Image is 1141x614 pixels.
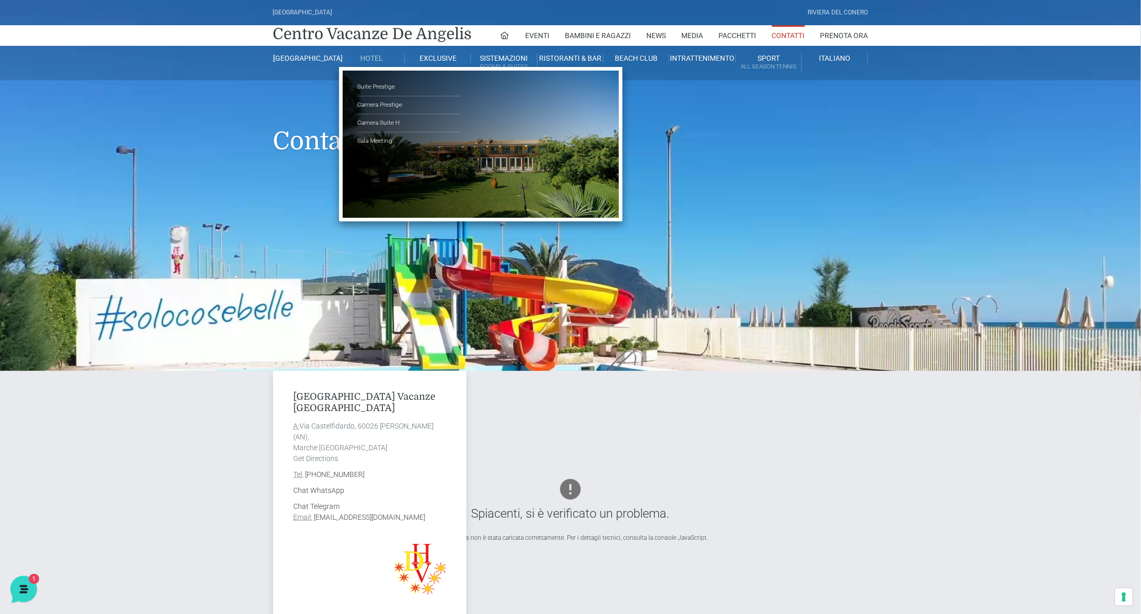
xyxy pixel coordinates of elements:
[273,80,868,171] h1: Contatti
[179,111,190,122] span: 1
[273,24,472,44] a: Centro Vacanze De Angelis
[166,99,190,108] p: 6 min fa
[294,502,340,510] a: Chat Telegram
[135,331,198,354] button: Aiuto
[565,25,631,46] a: Bambini e Ragazzi
[294,513,313,521] abbr: Email
[294,470,304,479] abbr: Phone
[471,62,536,72] small: Rooms & Suites
[23,193,169,203] input: Cerca un articolo...
[357,96,460,114] a: Camera Prestige
[819,54,850,62] span: Italiano
[31,345,48,354] p: Home
[820,25,868,46] a: Prenota Ora
[294,421,446,464] address: Via Castelfidardo, 60026 [PERSON_NAME] (AN), Marche [GEOGRAPHIC_DATA] Get Directions
[471,54,537,73] a: SistemazioniRooms & Suites
[110,171,190,179] a: Apri Centro Assistenza
[67,136,152,144] span: Inizia una conversazione
[8,8,173,41] h2: Ciao da De Angelis Resort 👋
[357,114,460,132] a: Camera Suite H
[273,54,339,63] a: [GEOGRAPHIC_DATA]
[294,391,446,414] h4: [GEOGRAPHIC_DATA] Vacanze [GEOGRAPHIC_DATA]
[43,99,160,109] span: [PERSON_NAME]
[647,25,666,46] a: News
[669,54,735,63] a: Intrattenimento
[8,45,173,66] p: La nostra missione è rendere la tua esperienza straordinaria!
[103,330,110,337] span: 1
[16,171,80,179] span: Trova una risposta
[159,345,174,354] p: Aiuto
[802,54,868,63] a: Italiano
[719,25,757,46] a: Pacchetti
[339,54,405,63] a: Hotel
[736,54,802,73] a: SportAll Season Tennis
[772,25,805,46] a: Contatti
[43,111,160,122] p: Ciao! Benvenuto al [GEOGRAPHIC_DATA]! Come posso aiutarti!
[314,513,426,521] a: [EMAIL_ADDRESS][DOMAIN_NAME]
[273,8,332,18] div: [GEOGRAPHIC_DATA]
[8,331,72,354] button: Home
[736,62,801,72] small: All Season Tennis
[405,54,471,63] a: Exclusive
[16,130,190,150] button: Inizia una conversazione
[12,95,194,126] a: [PERSON_NAME]Ciao! Benvenuto al [GEOGRAPHIC_DATA]! Come posso aiutarti!6 min fa1
[92,82,190,91] a: [DEMOGRAPHIC_DATA] tutto
[294,486,345,494] a: Chat WhatsApp
[357,78,460,96] a: Suite Prestige
[603,54,669,63] a: Beach Club
[808,8,868,18] div: Riviera Del Conero
[306,470,365,479] a: [PHONE_NUMBER]
[526,25,550,46] a: Eventi
[294,422,300,430] abbr: Address
[16,100,37,121] img: light
[16,82,88,91] span: Le tue conversazioni
[72,331,135,354] button: 1Messaggi
[1115,588,1133,606] button: Le tue preferenze relative al consenso per le tecnologie di tracciamento
[8,574,39,605] iframe: Customerly Messenger Launcher
[357,132,460,150] a: Sala Meeting
[89,345,117,354] p: Messaggi
[538,54,603,63] a: Ristoranti & Bar
[682,25,703,46] a: Media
